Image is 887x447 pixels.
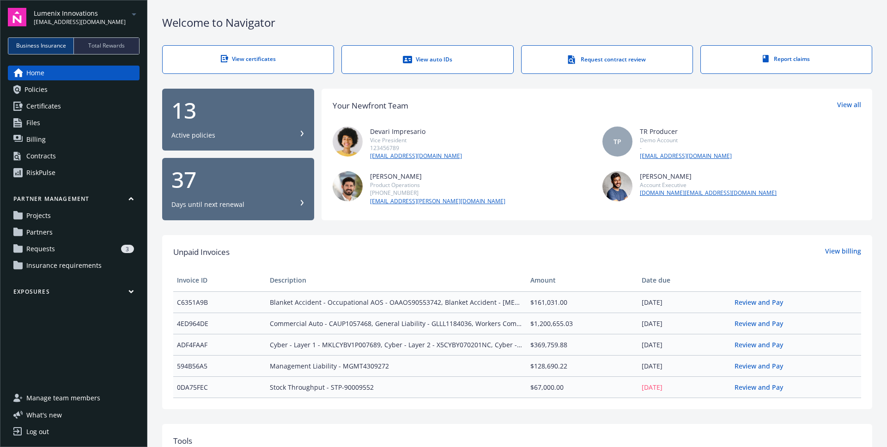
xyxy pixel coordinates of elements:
[8,208,140,223] a: Projects
[8,149,140,163] a: Contracts
[26,225,53,240] span: Partners
[173,435,861,447] div: Tools
[640,171,777,181] div: [PERSON_NAME]
[370,127,462,136] div: Devari Impresario
[527,291,638,313] td: $161,031.00
[521,45,693,74] a: Request contract review
[735,362,790,370] a: Review and Pay
[8,195,140,206] button: Partner management
[638,334,731,355] td: [DATE]
[527,269,638,291] th: Amount
[162,45,334,74] a: View certificates
[527,313,638,334] td: $1,200,655.03
[171,169,305,191] div: 37
[171,99,305,121] div: 13
[8,391,140,405] a: Manage team members
[26,165,55,180] div: RiskPulse
[173,334,266,355] td: ADF4FAAF
[26,424,49,439] div: Log out
[719,55,853,63] div: Report claims
[8,242,140,256] a: Requests3
[26,258,102,273] span: Insurance requirements
[527,355,638,376] td: $128,690.22
[128,8,140,19] a: arrowDropDown
[8,66,140,80] a: Home
[614,137,621,146] span: TP
[370,197,505,205] a: [EMAIL_ADDRESS][PERSON_NAME][DOMAIN_NAME]
[333,171,363,201] img: photo
[8,8,26,26] img: navigator-logo.svg
[333,127,363,157] img: photo
[26,132,46,147] span: Billing
[26,99,61,114] span: Certificates
[837,100,861,112] a: View all
[270,340,522,350] span: Cyber - Layer 1 - MKLCYBV1P007689, Cyber - Layer 2 - X5CYBY070201NC, Cyber - Layer 3 - CX3LPY0387...
[8,132,140,147] a: Billing
[640,127,732,136] div: TR Producer
[34,8,140,26] button: Lumenix Innovations[EMAIL_ADDRESS][DOMAIN_NAME]arrowDropDown
[34,8,126,18] span: Lumenix Innovations
[181,55,315,63] div: View certificates
[333,100,408,112] div: Your Newfront Team
[638,355,731,376] td: [DATE]
[8,82,140,97] a: Policies
[173,269,266,291] th: Invoice ID
[8,410,77,420] button: What's new
[370,189,505,197] div: [PHONE_NUMBER]
[527,376,638,398] td: $67,000.00
[735,340,790,349] a: Review and Pay
[341,45,513,74] a: View auto IDs
[270,382,522,392] span: Stock Throughput - STP-90009552
[173,313,266,334] td: 4ED964DE
[270,319,522,328] span: Commercial Auto - CAUP1057468, General Liability - GLLL1184036, Workers Compensation - VL0553739-...
[270,361,522,371] span: Management Liability - MGMT4309272
[8,115,140,130] a: Files
[638,376,731,398] td: [DATE]
[162,89,314,151] button: 13Active policies
[26,242,55,256] span: Requests
[735,298,790,307] a: Review and Pay
[640,181,777,189] div: Account Executive
[8,225,140,240] a: Partners
[162,15,872,30] div: Welcome to Navigator
[26,410,62,420] span: What ' s new
[527,334,638,355] td: $369,759.88
[8,258,140,273] a: Insurance requirements
[8,99,140,114] a: Certificates
[171,200,244,209] div: Days until next renewal
[173,376,266,398] td: 0DA75FEC
[360,55,494,64] div: View auto IDs
[602,171,632,201] img: photo
[638,313,731,334] td: [DATE]
[8,165,140,180] a: RiskPulse
[121,245,134,253] div: 3
[638,269,731,291] th: Date due
[26,66,44,80] span: Home
[8,288,140,299] button: Exposures
[24,82,48,97] span: Policies
[638,291,731,313] td: [DATE]
[270,297,522,307] span: Blanket Accident - Occupational AOS - OAAOS90553742, Blanket Accident - [MEDICAL_DATA] CA - OACA1...
[700,45,872,74] a: Report claims
[370,171,505,181] div: [PERSON_NAME]
[34,18,126,26] span: [EMAIL_ADDRESS][DOMAIN_NAME]
[173,291,266,313] td: C6351A9B
[370,136,462,144] div: Vice President
[88,42,125,50] span: Total Rewards
[370,152,462,160] a: [EMAIL_ADDRESS][DOMAIN_NAME]
[26,391,100,405] span: Manage team members
[26,208,51,223] span: Projects
[735,319,790,328] a: Review and Pay
[16,42,66,50] span: Business Insurance
[26,115,40,130] span: Files
[171,131,215,140] div: Active policies
[735,383,790,392] a: Review and Pay
[640,136,732,144] div: Demo Account
[825,246,861,258] a: View billing
[370,181,505,189] div: Product Operations
[640,144,732,152] div: -
[540,55,674,64] div: Request contract review
[173,355,266,376] td: 594B56A5
[640,152,732,160] a: [EMAIL_ADDRESS][DOMAIN_NAME]
[640,189,777,197] a: [DOMAIN_NAME][EMAIL_ADDRESS][DOMAIN_NAME]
